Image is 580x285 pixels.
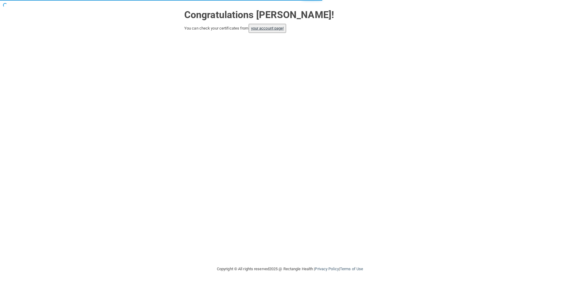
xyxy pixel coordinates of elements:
[251,26,284,30] a: your account page!
[180,259,400,279] div: Copyright © All rights reserved 2025 @ Rectangle Health | |
[315,267,339,271] a: Privacy Policy
[184,9,334,21] strong: Congratulations [PERSON_NAME]!
[249,24,286,33] button: your account page!
[184,24,396,33] div: You can check your certificates from
[340,267,363,271] a: Terms of Use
